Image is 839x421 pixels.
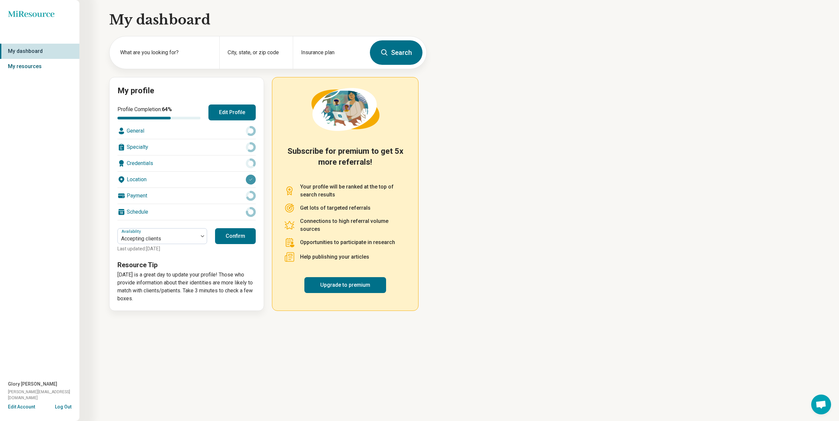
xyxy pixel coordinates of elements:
[300,183,406,199] p: Your profile will be ranked at the top of search results
[300,253,369,261] p: Help publishing your articles
[8,403,35,410] button: Edit Account
[215,228,256,244] button: Confirm
[117,105,200,119] div: Profile Completion:
[117,172,256,188] div: Location
[117,188,256,204] div: Payment
[300,204,371,212] p: Get lots of targeted referrals
[117,139,256,155] div: Specialty
[117,271,256,303] p: [DATE] is a great day to update your profile! Those who provide information about their identitie...
[304,277,386,293] a: Upgrade to premium
[117,123,256,139] div: General
[121,229,142,234] label: Availability
[117,155,256,171] div: Credentials
[55,403,71,409] button: Log Out
[208,105,256,120] button: Edit Profile
[811,395,831,414] div: Open chat
[117,260,256,270] h3: Resource Tip
[370,40,422,65] button: Search
[8,389,79,401] span: [PERSON_NAME][EMAIL_ADDRESS][DOMAIN_NAME]
[162,106,172,112] span: 64 %
[300,238,395,246] p: Opportunities to participate in research
[120,49,211,57] label: What are you looking for?
[117,85,256,97] h2: My profile
[300,217,406,233] p: Connections to high referral volume sources
[8,381,57,388] span: Glory [PERSON_NAME]
[117,245,207,252] p: Last updated: [DATE]
[284,146,406,175] h2: Subscribe for premium to get 5x more referrals!
[109,11,427,29] h1: My dashboard
[117,204,256,220] div: Schedule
